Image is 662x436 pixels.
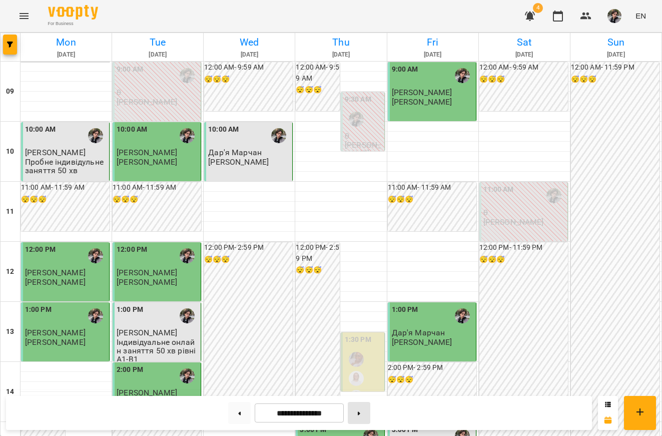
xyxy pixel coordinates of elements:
label: 10:00 AM [117,124,147,135]
h6: 😴😴😴 [388,194,476,205]
img: Абігейл [349,352,364,367]
h6: 😴😴😴 [296,265,340,276]
img: Микита [455,308,470,323]
img: Микита [180,128,195,143]
h6: Wed [205,35,293,50]
label: 9:30 AM [345,94,371,105]
span: [PERSON_NAME] [392,88,452,97]
img: Микита [180,68,195,83]
span: EN [635,11,646,21]
img: Микита [180,368,195,383]
p: [PERSON_NAME] [25,278,86,286]
h6: [DATE] [572,50,660,60]
img: Микита [455,68,470,83]
label: 10:00 AM [25,124,56,135]
label: 12:00 PM [25,244,56,255]
img: Микита [271,128,286,143]
h6: [DATE] [297,50,385,60]
p: [PERSON_NAME] [345,141,382,158]
h6: [DATE] [480,50,568,60]
p: Пробне індивідульне заняття 50 хв [25,158,107,175]
img: Микита [180,248,195,263]
h6: 😴😴😴 [296,85,340,96]
h6: 12:00 AM - 9:59 AM [296,62,340,84]
img: Микита [88,308,103,323]
h6: 14 [6,386,14,397]
p: [PERSON_NAME] [117,278,177,286]
img: Анастасія [349,371,364,386]
h6: 😴😴😴 [571,74,659,85]
h6: Fri [389,35,477,50]
p: 0 [345,132,382,140]
h6: Tue [114,35,202,50]
p: [PERSON_NAME] [25,338,86,346]
h6: 2:00 PM - 2:59 PM [388,362,476,373]
h6: 11 [6,206,14,217]
button: EN [631,7,650,25]
span: Дар'я Марчан [392,328,445,337]
img: Микита [180,308,195,323]
p: Індивідуальне онлайн заняття 50 хв рівні А1-В1 [117,338,199,364]
h6: 😴😴😴 [113,194,201,205]
img: Микита [88,128,103,143]
label: 10:00 AM [208,124,239,135]
h6: 12:00 AM - 9:59 AM [479,62,568,73]
span: [PERSON_NAME] [25,328,86,337]
label: 11:00 AM [483,184,514,195]
h6: [DATE] [205,50,293,60]
span: 4 [533,3,543,13]
p: [PERSON_NAME] [117,158,177,166]
h6: 12:00 AM - 11:59 PM [571,62,659,73]
h6: 12:00 PM - 2:59 PM [204,242,293,253]
p: [PERSON_NAME] [117,98,177,106]
h6: 09 [6,86,14,97]
img: Микита [349,112,364,127]
h6: 😴😴😴 [388,374,476,385]
img: 3324ceff06b5eb3c0dd68960b867f42f.jpeg [607,9,621,23]
span: [PERSON_NAME] [117,328,177,337]
span: [PERSON_NAME] [117,268,177,277]
span: [PERSON_NAME] [25,148,86,157]
p: [PERSON_NAME] [392,338,452,346]
label: 9:00 AM [117,64,143,75]
h6: 😴😴😴 [21,194,110,205]
img: Микита [546,188,561,203]
h6: 11:00 AM - 11:59 AM [388,182,476,193]
span: [PERSON_NAME] [117,148,177,157]
img: Микита [88,248,103,263]
p: [PERSON_NAME] [483,218,544,226]
h6: Sat [480,35,568,50]
h6: Thu [297,35,385,50]
label: 1:00 PM [392,304,418,315]
img: Voopty Logo [48,5,98,20]
span: [PERSON_NAME] [25,268,86,277]
label: 1:00 PM [117,304,143,315]
label: 2:00 PM [117,364,143,375]
h6: 12:00 PM - 11:59 PM [479,242,568,253]
h6: 😴😴😴 [204,254,293,265]
h6: 13 [6,326,14,337]
h6: 10 [6,146,14,157]
span: [PERSON_NAME] [117,388,177,397]
h6: 12:00 AM - 9:59 AM [204,62,293,73]
h6: 😴😴😴 [479,254,568,265]
span: For Business [48,21,98,27]
p: [PERSON_NAME] [392,98,452,106]
h6: 11:00 AM - 11:59 AM [113,182,201,193]
h6: Mon [22,35,110,50]
h6: 😴😴😴 [204,74,293,85]
label: 12:00 PM [117,244,147,255]
p: [PERSON_NAME] [208,158,269,166]
p: 0 [117,88,199,97]
button: Menu [12,4,36,28]
h6: 12 [6,266,14,277]
p: 0 [483,208,565,217]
